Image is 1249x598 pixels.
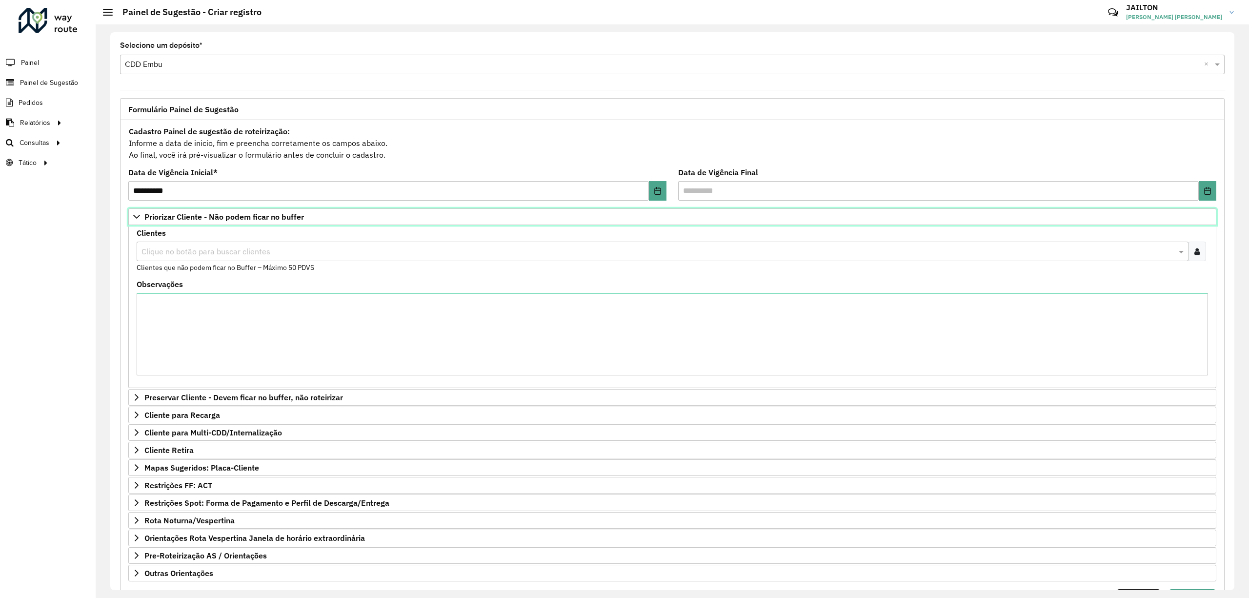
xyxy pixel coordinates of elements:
span: Painel [21,58,39,68]
small: Clientes que não podem ficar no Buffer – Máximo 50 PDVS [137,263,314,272]
label: Data de Vigência Final [678,166,758,178]
span: Relatórios [20,118,50,128]
a: Pre-Roteirização AS / Orientações [128,547,1216,564]
span: Mapas Sugeridos: Placa-Cliente [144,464,259,472]
a: Outras Orientações [128,565,1216,581]
label: Data de Vigência Inicial [128,166,218,178]
a: Rota Noturna/Vespertina [128,512,1216,529]
a: Preservar Cliente - Devem ficar no buffer, não roteirizar [128,389,1216,406]
a: Cliente para Multi-CDD/Internalização [128,424,1216,441]
a: Restrições Spot: Forma de Pagamento e Perfil de Descarga/Entrega [128,495,1216,511]
label: Clientes [137,227,166,239]
label: Observações [137,278,183,290]
span: Restrições FF: ACT [144,481,212,489]
span: Painel de Sugestão [20,78,78,88]
span: Outras Orientações [144,569,213,577]
button: Choose Date [1199,181,1216,201]
span: Priorizar Cliente - Não podem ficar no buffer [144,213,304,221]
span: Orientações Rota Vespertina Janela de horário extraordinária [144,534,365,542]
span: Cliente Retira [144,446,194,454]
div: Informe a data de inicio, fim e preencha corretamente os campos abaixo. Ao final, você irá pré-vi... [128,125,1216,161]
span: Preservar Cliente - Devem ficar no buffer, não roteirizar [144,393,343,401]
h3: JAILTON [1126,3,1222,12]
span: Restrições Spot: Forma de Pagamento e Perfil de Descarga/Entrega [144,499,389,507]
button: Choose Date [649,181,666,201]
a: Contato Rápido [1103,2,1124,23]
span: Pre-Roteirização AS / Orientações [144,552,267,559]
strong: Cadastro Painel de sugestão de roteirização: [129,126,290,136]
a: Priorizar Cliente - Não podem ficar no buffer [128,208,1216,225]
span: Clear all [1204,59,1212,70]
span: Consultas [20,138,49,148]
span: Tático [19,158,37,168]
label: Selecione um depósito [120,40,202,51]
div: Priorizar Cliente - Não podem ficar no buffer [128,225,1216,388]
span: Cliente para Multi-CDD/Internalização [144,429,282,436]
a: Cliente Retira [128,442,1216,458]
a: Cliente para Recarga [128,407,1216,423]
span: [PERSON_NAME] [PERSON_NAME] [1126,13,1222,21]
a: Orientações Rota Vespertina Janela de horário extraordinária [128,530,1216,546]
a: Restrições FF: ACT [128,477,1216,494]
span: Formulário Painel de Sugestão [128,105,239,113]
span: Pedidos [19,98,43,108]
span: Cliente para Recarga [144,411,220,419]
h2: Painel de Sugestão - Criar registro [113,7,262,18]
a: Mapas Sugeridos: Placa-Cliente [128,459,1216,476]
span: Rota Noturna/Vespertina [144,516,235,524]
